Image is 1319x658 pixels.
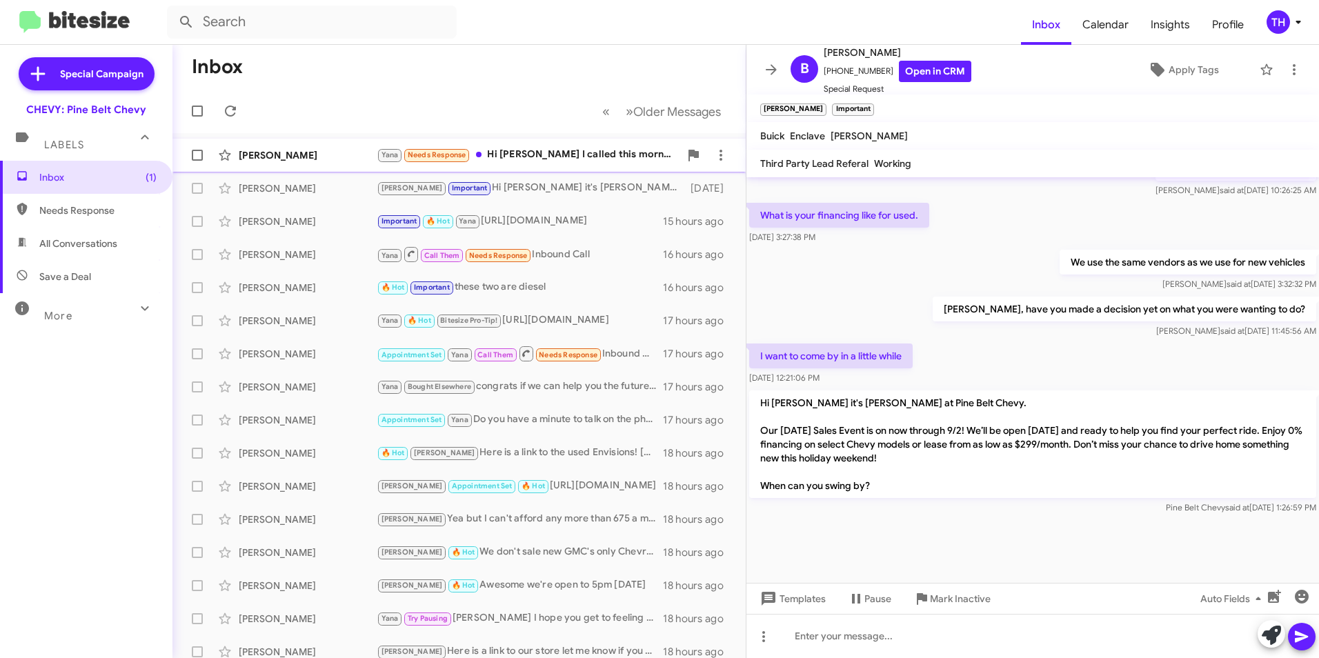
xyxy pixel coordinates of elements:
span: [PERSON_NAME] [414,448,475,457]
div: [PERSON_NAME] [239,413,377,427]
span: 🔥 Hot [452,581,475,590]
span: Call Them [477,350,513,359]
span: Yana [381,251,399,260]
span: [PERSON_NAME] [381,515,443,524]
span: Apply Tags [1169,57,1219,82]
div: Hi [PERSON_NAME] I called this morning. Sorry my wife is 70 and didn't want to make the drive dow... [377,147,680,163]
div: [PERSON_NAME] [239,314,377,328]
button: Next [617,97,729,126]
span: Try Pausing [408,614,448,623]
span: [PERSON_NAME] [381,581,443,590]
a: Calendar [1071,5,1140,45]
span: Special Campaign [60,67,143,81]
span: Buick [760,130,784,142]
span: [PHONE_NUMBER] [824,61,971,82]
span: 🔥 Hot [381,448,405,457]
div: [PERSON_NAME] [239,479,377,493]
button: Templates [746,586,837,611]
span: Pine Belt Chevy [DATE] 1:26:59 PM [1166,502,1316,512]
div: Hi [PERSON_NAME] it's [PERSON_NAME] at Pine Belt Chevy. Our [DATE] Sales Event is on now through ... [377,180,684,196]
span: Appointment Set [452,481,513,490]
div: 18 hours ago [663,546,735,559]
span: 🔥 Hot [452,548,475,557]
div: [URL][DOMAIN_NAME] [377,312,663,328]
div: [PERSON_NAME] [239,215,377,228]
span: Third Party Lead Referal [760,157,869,170]
div: [PERSON_NAME] [239,380,377,394]
a: Open in CRM [899,61,971,82]
span: Labels [44,139,84,151]
span: 🔥 Hot [522,481,545,490]
button: Auto Fields [1189,586,1278,611]
span: said at [1227,279,1251,289]
span: « [602,103,610,120]
div: 16 hours ago [663,281,735,295]
a: Inbox [1021,5,1071,45]
span: Bitesize Pro-Tip! [440,316,497,325]
div: [PERSON_NAME] [239,512,377,526]
span: B [800,58,809,80]
div: 17 hours ago [663,314,735,328]
span: Yana [381,150,399,159]
span: Templates [757,586,826,611]
div: [PERSON_NAME] [239,347,377,361]
div: [PERSON_NAME] I hope you get to feeling better [377,610,663,626]
button: Apply Tags [1113,57,1253,82]
p: We use the same vendors as we use for new vehicles [1060,250,1316,275]
div: 18 hours ago [663,479,735,493]
span: Appointment Set [381,415,442,424]
a: Profile [1201,5,1255,45]
span: Important [381,217,417,226]
a: Special Campaign [19,57,155,90]
span: Mark Inactive [930,586,991,611]
span: 🔥 Hot [381,283,405,292]
span: [PERSON_NAME] [381,647,443,656]
span: [PERSON_NAME] [DATE] 11:45:56 AM [1156,326,1316,336]
div: 18 hours ago [663,446,735,460]
span: [PERSON_NAME] [DATE] 10:26:25 AM [1156,185,1316,195]
div: these two are diesel [377,279,663,295]
div: 17 hours ago [663,347,735,361]
div: Do you have a minute to talk on the phone ? [377,412,663,428]
div: congrats if we can help you the future please let me know [377,379,663,395]
span: » [626,103,633,120]
p: What is your financing like for used. [749,203,929,228]
button: Previous [594,97,618,126]
span: said at [1220,185,1244,195]
span: Needs Response [39,203,157,217]
div: Inbound Call [377,246,663,263]
span: [PERSON_NAME] [381,548,443,557]
button: TH [1255,10,1304,34]
div: We don't sale new GMC's only Chevrolet! [377,544,663,560]
button: Mark Inactive [902,586,1002,611]
span: 🔥 Hot [426,217,450,226]
span: Special Request [824,82,971,96]
div: Awesome we're open to 5pm [DATE] [377,577,663,593]
div: [PERSON_NAME] [239,181,377,195]
span: 🔥 Hot [408,316,431,325]
span: Appointment Set [381,350,442,359]
div: Here is a link to the used Envisions! [URL][DOMAIN_NAME] [377,445,663,461]
span: (1) [146,170,157,184]
input: Search [167,6,457,39]
span: Yana [381,316,399,325]
span: Older Messages [633,104,721,119]
div: [PERSON_NAME] [239,148,377,162]
div: [URL][DOMAIN_NAME] [377,213,663,229]
small: [PERSON_NAME] [760,103,826,116]
span: Important [414,283,450,292]
span: Yana [451,350,468,359]
div: 17 hours ago [663,380,735,394]
span: [PERSON_NAME] [824,44,971,61]
h1: Inbox [192,56,243,78]
div: [DATE] [684,181,735,195]
span: Needs Response [469,251,528,260]
div: Inbound Call [377,345,663,362]
div: [PERSON_NAME] [239,446,377,460]
div: 17 hours ago [663,413,735,427]
span: All Conversations [39,237,117,250]
nav: Page navigation example [595,97,729,126]
span: Insights [1140,5,1201,45]
span: Auto Fields [1200,586,1267,611]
